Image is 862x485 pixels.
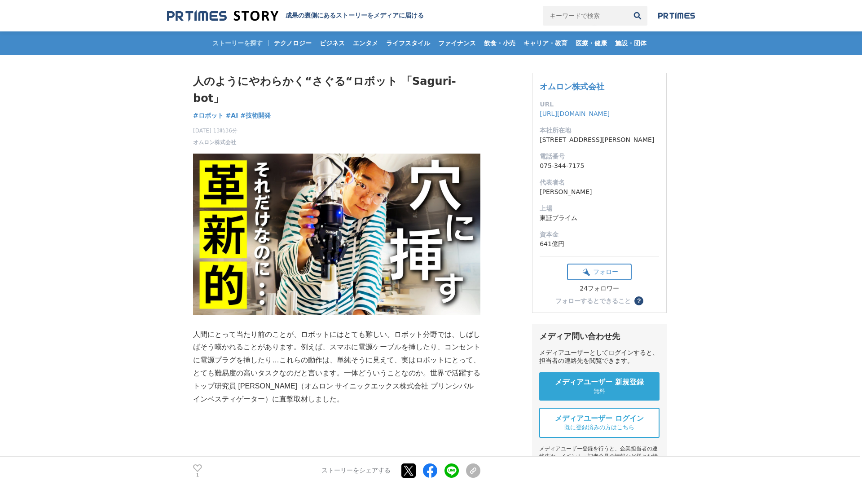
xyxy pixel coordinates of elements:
dd: 641億円 [540,239,659,249]
dd: 075-344-7175 [540,161,659,171]
a: ビジネス [316,31,348,55]
input: キーワードで検索 [543,6,628,26]
span: 飲食・小売 [480,39,519,47]
div: メディアユーザーとしてログインすると、担当者の連絡先を閲覧できます。 [539,349,660,365]
span: メディアユーザー 新規登録 [555,378,644,387]
span: メディアユーザー ログイン [555,414,644,423]
a: [URL][DOMAIN_NAME] [540,110,610,117]
dt: 代表者名 [540,178,659,187]
span: #AI [226,111,238,119]
span: キャリア・教育 [520,39,571,47]
img: 成果の裏側にあるストーリーをメディアに届ける [167,10,278,22]
button: フォロー [567,264,632,280]
a: 施設・団体 [611,31,650,55]
a: 医療・健康 [572,31,611,55]
a: エンタメ [349,31,382,55]
span: ライフスタイル [383,39,434,47]
div: メディア問い合わせ先 [539,331,660,342]
a: 成果の裏側にあるストーリーをメディアに届ける 成果の裏側にあるストーリーをメディアに届ける [167,10,424,22]
span: ビジネス [316,39,348,47]
a: #技術開発 [240,111,271,120]
dt: 上場 [540,204,659,213]
dt: URL [540,100,659,109]
span: 無料 [594,387,605,395]
div: メディアユーザー登録を行うと、企業担当者の連絡先や、イベント・記者会見の情報など様々な特記情報を閲覧できます。 ※内容はストーリー・プレスリリースにより異なります。 [539,445,660,483]
a: ライフスタイル [383,31,434,55]
a: #AI [226,111,238,120]
span: 施設・団体 [611,39,650,47]
span: #ロボット [193,111,224,119]
div: フォローするとできること [555,298,631,304]
span: エンタメ [349,39,382,47]
img: thumbnail_119dec20-70ea-11f0-bd61-298304788cf5.jpg [193,154,480,315]
a: オムロン株式会社 [193,138,236,146]
span: テクノロジー [270,39,315,47]
a: メディアユーザー 新規登録 無料 [539,372,660,401]
span: 既に登録済みの方はこちら [564,423,634,432]
a: メディアユーザー ログイン 既に登録済みの方はこちら [539,408,660,438]
h1: 人のようにやわらかく“さぐる“ロボット 「Saguri-bot」 [193,73,480,107]
p: ストーリーをシェアする [321,467,391,475]
span: ファイナンス [435,39,479,47]
button: 検索 [628,6,647,26]
div: 24フォロワー [567,285,632,293]
a: テクノロジー [270,31,315,55]
span: #技術開発 [240,111,271,119]
a: オムロン株式会社 [540,82,604,91]
dd: [PERSON_NAME] [540,187,659,197]
dt: 電話番号 [540,152,659,161]
button: ？ [634,296,643,305]
p: 人間にとって当たり前のことが、ロボットにはとても難しい。ロボット分野では、しばしばそう嘆かれることがあります。例えば、スマホに電源ケーブルを挿したり、コンセントに電源プラグを挿したり…これらの動... [193,328,480,406]
a: ファイナンス [435,31,479,55]
img: prtimes [658,12,695,19]
dd: [STREET_ADDRESS][PERSON_NAME] [540,135,659,145]
h2: 成果の裏側にあるストーリーをメディアに届ける [286,12,424,20]
dt: 本社所在地 [540,126,659,135]
span: ？ [636,298,642,304]
a: キャリア・教育 [520,31,571,55]
p: 1 [193,473,202,477]
span: 医療・健康 [572,39,611,47]
dd: 東証プライム [540,213,659,223]
a: 飲食・小売 [480,31,519,55]
a: #ロボット [193,111,224,120]
span: [DATE] 13時36分 [193,127,237,135]
dt: 資本金 [540,230,659,239]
